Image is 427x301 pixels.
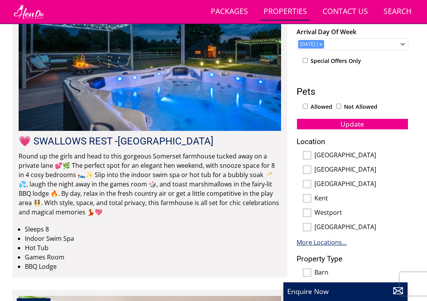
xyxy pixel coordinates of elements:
label: Westport [314,209,408,217]
div: Combobox [297,38,408,50]
a: Properties [260,3,310,21]
button: Update [297,118,408,129]
a: More Locations... [297,238,347,247]
label: Arrival Day Of Week [297,27,408,37]
h3: Location [297,137,408,146]
li: Sleeps 8 [25,224,281,234]
span: Update [341,119,365,129]
label: Barn [314,269,408,277]
div: [DATE] [298,41,317,48]
label: Not Allowed [344,103,377,111]
label: [GEOGRAPHIC_DATA] [314,166,408,174]
label: Kent [314,195,408,203]
li: Indoor Swim Spa [25,234,281,243]
img: Hen Do Packages [12,4,45,19]
a: [GEOGRAPHIC_DATA] [118,135,213,147]
a: Packages [208,3,251,21]
a: 💗 SWALLOWS REST [19,135,113,147]
label: Allowed [311,103,332,111]
li: Games Room [25,252,281,262]
label: Special Offers Only [311,57,361,65]
li: Hot Tub [25,243,281,252]
span: - [115,135,213,147]
h3: Pets [297,87,408,97]
label: [GEOGRAPHIC_DATA] [314,223,408,232]
label: [GEOGRAPHIC_DATA] [314,180,408,189]
label: [GEOGRAPHIC_DATA] [314,151,408,160]
p: Round up the girls and head to this gorgeous Somerset farmhouse tucked away on a private lane 💕🌿 ... [19,151,281,217]
h3: Property Type [297,255,408,263]
li: BBQ Lodge [25,262,281,271]
p: Enquire Now [287,286,404,296]
a: Search [380,3,415,21]
a: Contact Us [319,3,371,21]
